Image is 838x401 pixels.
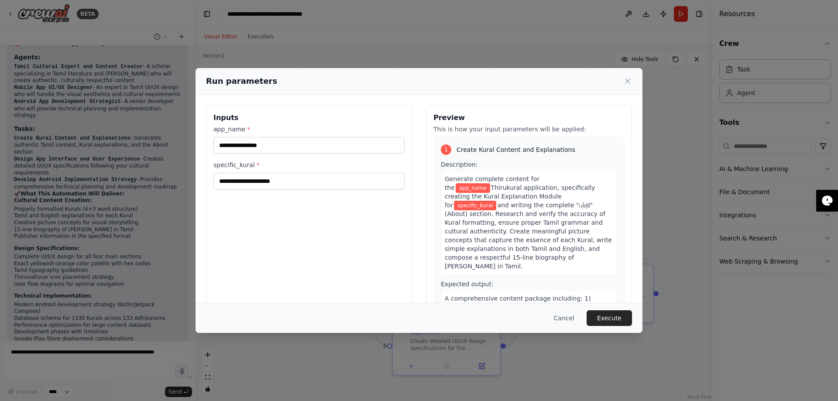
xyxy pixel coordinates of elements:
[206,75,277,87] h2: Run parameters
[441,281,494,288] span: Expected output:
[456,183,490,193] span: Variable: app_name
[445,184,595,209] span: Thirukural application, specifically creating the Kural Explanation Module for
[454,201,496,210] span: Variable: specific_kural
[547,310,581,326] button: Cancel
[445,202,612,270] span: and writing the complete "பற்றி" (About) section. Research and verify the accuracy of Kural forma...
[457,145,575,154] span: Create Kural Content and Explanations
[587,310,632,326] button: Execute
[441,144,451,155] div: 1
[445,295,607,363] span: A comprehensive content package including: 1) Complete Kural Explanation Module for the specified...
[441,161,477,168] span: Description:
[433,113,625,123] h3: Preview
[213,113,405,123] h3: Inputs
[445,175,539,191] span: Generate complete content for the
[213,125,405,134] label: app_name
[433,125,625,134] p: This is how your input parameters will be applied:
[213,161,405,169] label: specific_kural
